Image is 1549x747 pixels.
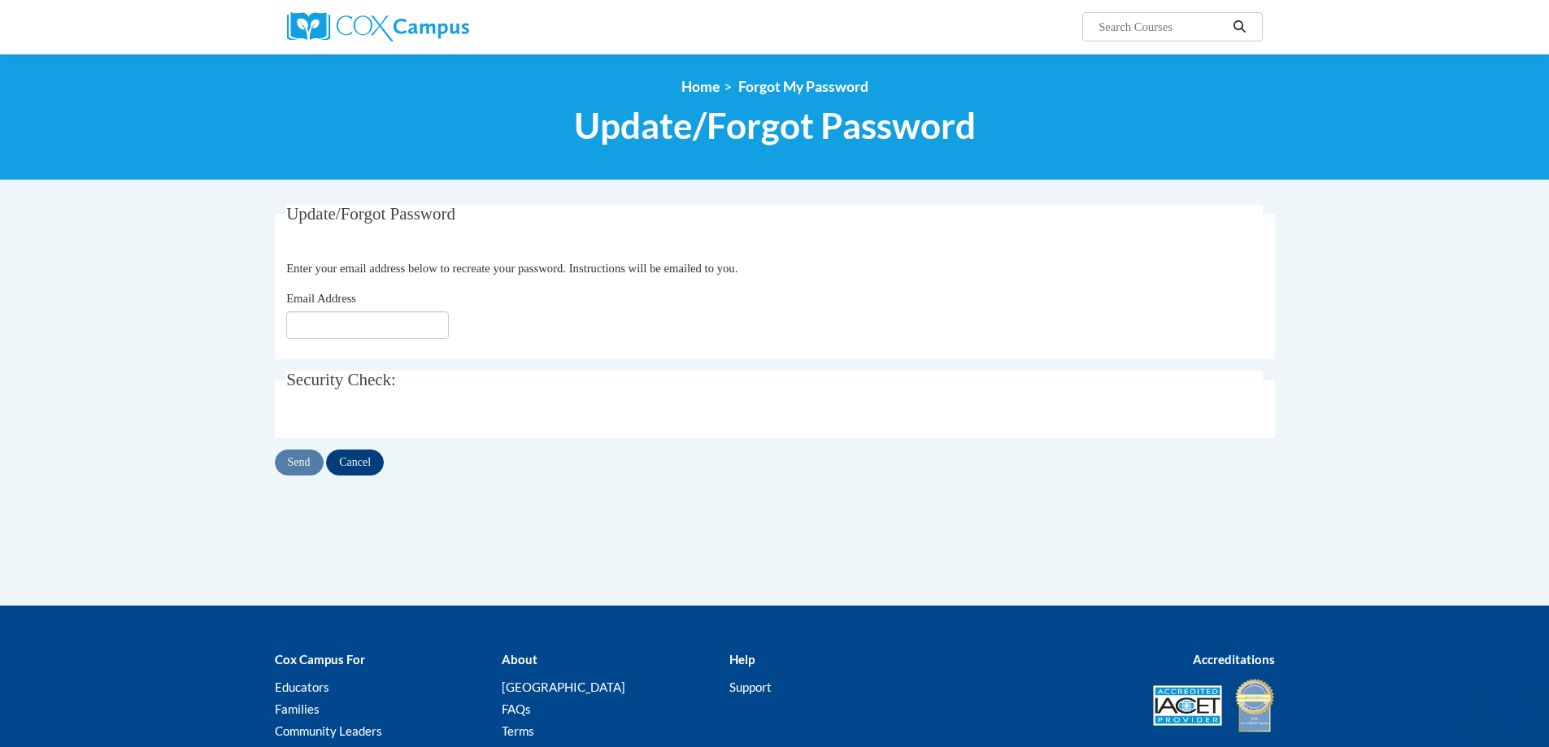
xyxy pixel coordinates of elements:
img: Cox Campus [287,12,469,41]
span: Email Address [286,292,356,305]
a: Support [729,680,772,694]
a: Educators [275,680,329,694]
img: IDA® Accredited [1234,677,1275,734]
a: Cox Campus [287,12,596,41]
span: Update/Forgot Password [286,204,455,224]
input: Email [286,311,449,339]
input: Search Courses [1097,17,1227,37]
a: Community Leaders [275,723,382,738]
button: Search [1227,17,1251,37]
b: About [502,652,537,667]
span: Enter your email address below to recreate your password. Instructions will be emailed to you. [286,262,738,275]
a: Terms [502,723,534,738]
a: Families [275,701,320,716]
input: Cancel [326,450,384,476]
b: Cox Campus For [275,652,365,667]
iframe: Button to launch messaging window [1484,682,1536,734]
img: Accredited IACET® Provider [1153,685,1222,726]
span: Forgot My Password [738,78,868,95]
a: [GEOGRAPHIC_DATA] [502,680,625,694]
a: Home [681,78,720,95]
b: Help [729,652,755,667]
span: Security Check: [286,370,396,389]
a: FAQs [502,701,531,716]
span: Update/Forgot Password [574,104,976,147]
b: Accreditations [1193,652,1275,667]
